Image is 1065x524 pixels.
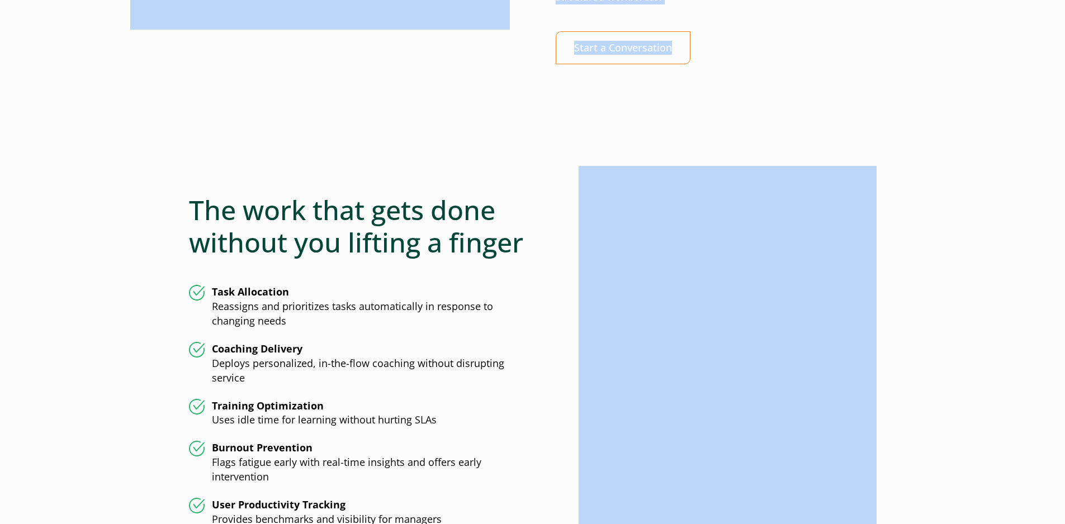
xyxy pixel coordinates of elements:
strong: Burnout Prevention [212,441,313,454]
h2: The work that gets done without you lifting a finger [189,194,533,258]
li: Flags fatigue early with real-time insights and offers early intervention [189,441,533,484]
strong: User Productivity Tracking [212,498,345,511]
li: Reassigns and prioritizes tasks automatically in response to changing needs [189,285,533,328]
strong: Training Optimization [212,399,324,412]
a: Start a Conversation [556,31,690,64]
strong: Coaching Delivery [212,342,302,355]
li: Deploys personalized, in-the-flow coaching without disrupting service [189,342,533,385]
strong: Task Allocation [212,285,289,298]
li: Uses idle time for learning without hurting SLAs [189,399,533,428]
